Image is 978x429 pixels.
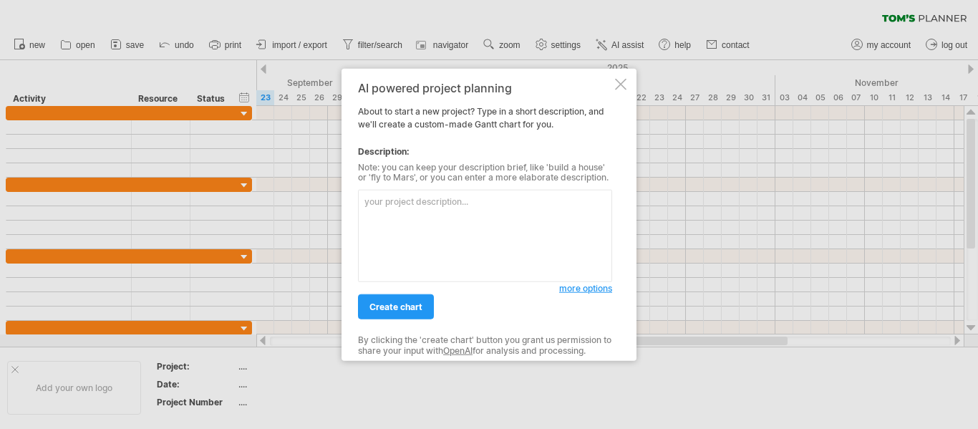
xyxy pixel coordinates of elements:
span: more options [559,283,612,294]
div: By clicking the 'create chart' button you grant us permission to share your input with for analys... [358,335,612,356]
div: About to start a new project? Type in a short description, and we'll create a custom-made Gantt c... [358,81,612,348]
div: Note: you can keep your description brief, like 'build a house' or 'fly to Mars', or you can ente... [358,162,612,183]
a: create chart [358,294,434,319]
div: Description: [358,145,612,158]
div: AI powered project planning [358,81,612,94]
a: OpenAI [443,344,473,355]
span: create chart [369,302,422,312]
a: more options [559,282,612,295]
